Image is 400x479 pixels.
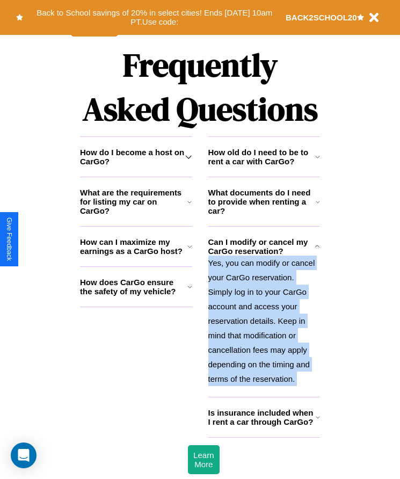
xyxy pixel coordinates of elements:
[208,237,315,256] h3: Can I modify or cancel my CarGo reservation?
[286,13,357,22] b: BACK2SCHOOL20
[188,445,219,474] button: Learn More
[80,237,187,256] h3: How can I maximize my earnings as a CarGo host?
[80,278,187,296] h3: How does CarGo ensure the safety of my vehicle?
[80,188,187,215] h3: What are the requirements for listing my car on CarGo?
[80,38,320,136] h1: Frequently Asked Questions
[5,217,13,261] div: Give Feedback
[208,256,321,386] p: Yes, you can modify or cancel your CarGo reservation. Simply log in to your CarGo account and acc...
[11,442,37,468] div: Open Intercom Messenger
[208,148,315,166] h3: How old do I need to be to rent a car with CarGo?
[80,148,185,166] h3: How do I become a host on CarGo?
[23,5,286,30] button: Back to School savings of 20% in select cities! Ends [DATE] 10am PT.Use code:
[208,188,316,215] h3: What documents do I need to provide when renting a car?
[208,408,316,426] h3: Is insurance included when I rent a car through CarGo?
